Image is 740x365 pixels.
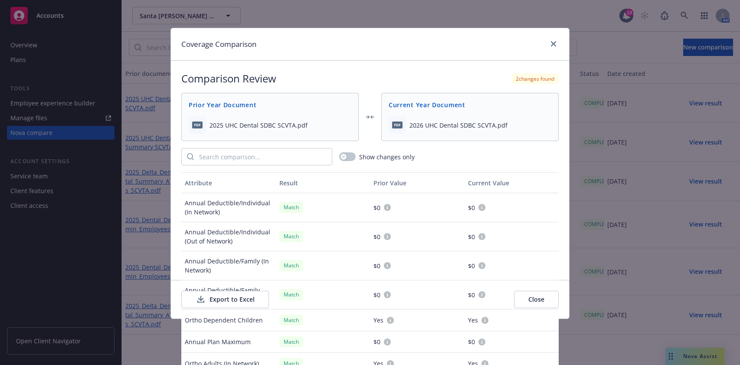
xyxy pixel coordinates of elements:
a: close [548,39,559,49]
span: Show changes only [359,152,415,161]
div: Match [279,336,303,347]
span: 2026 UHC Dental SDBC SCVTA.pdf [409,121,508,130]
span: $0 [468,290,475,299]
span: $0 [468,337,475,346]
input: Search comparison... [194,148,332,165]
div: Match [279,260,303,271]
span: $0 [468,232,475,241]
div: 2 changes found [511,73,559,84]
button: Attribute [181,172,276,193]
div: Annual Deductible/Family (In Network) [181,251,276,280]
div: Match [279,289,303,300]
svg: Search [187,153,194,160]
div: Annual Deductible/Family (Out of Network) [181,280,276,309]
span: Yes [373,316,383,325]
div: Prior Value [373,178,461,187]
h1: Coverage Comparison [181,39,256,50]
span: $0 [468,261,475,270]
span: 2025 UHC Dental SDBC SCVTA.pdf [210,121,308,130]
div: Current Value [468,178,556,187]
span: $0 [373,203,380,212]
span: $0 [373,290,380,299]
div: Annual Deductible/Individual (Out of Network) [181,222,276,251]
div: Annual Plan Maximum [181,331,276,353]
button: Prior Value [370,172,465,193]
div: Ortho Dependent Children [181,309,276,331]
button: Result [276,172,370,193]
span: $0 [373,232,380,241]
div: Match [279,315,303,326]
div: Match [279,202,303,213]
div: Match [279,231,303,242]
div: Result [279,178,367,187]
button: Current Value [465,172,559,193]
span: $0 [468,203,475,212]
button: Close [514,291,559,308]
div: Annual Deductible/Individual (In Network) [181,193,276,222]
div: Attribute [185,178,272,187]
span: Prior Year Document [189,100,351,109]
span: Yes [468,316,478,325]
h2: Comparison Review [181,71,276,86]
button: Export to Excel [181,291,269,308]
span: Current Year Document [389,100,551,109]
span: $0 [373,261,380,270]
span: $0 [373,337,380,346]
